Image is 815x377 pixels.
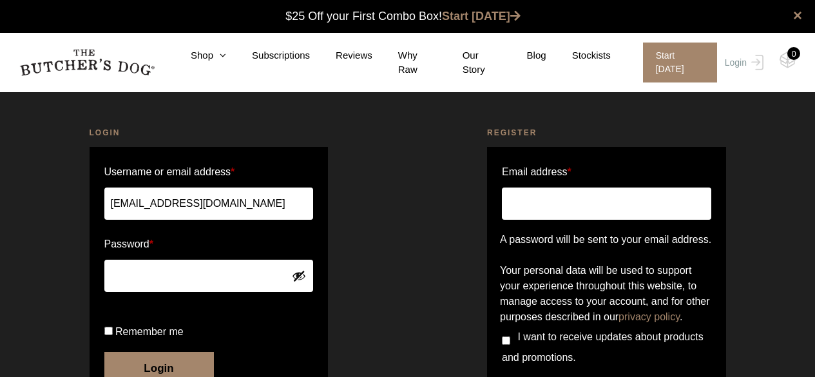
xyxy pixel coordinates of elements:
[372,48,437,77] a: Why Raw
[442,10,521,23] a: Start [DATE]
[310,48,372,63] a: Reviews
[487,126,726,139] h2: Register
[500,232,713,247] p: A password will be sent to your email address.
[502,331,704,363] span: I want to receive updates about products and promotions.
[546,48,611,63] a: Stockists
[104,162,314,182] label: Username or email address
[793,8,802,23] a: close
[165,48,226,63] a: Shop
[722,43,763,82] a: Login
[502,162,571,182] label: Email address
[780,52,796,68] img: TBD_Cart-Empty.png
[501,48,546,63] a: Blog
[226,48,310,63] a: Subscriptions
[115,326,184,337] span: Remember me
[292,269,306,283] button: Show password
[104,234,314,255] label: Password
[643,43,717,82] span: Start [DATE]
[787,47,800,60] div: 0
[630,43,722,82] a: Start [DATE]
[618,311,680,322] a: privacy policy
[437,48,501,77] a: Our Story
[502,336,510,345] input: I want to receive updates about products and promotions.
[104,327,113,335] input: Remember me
[500,263,713,325] p: Your personal data will be used to support your experience throughout this website, to manage acc...
[90,126,329,139] h2: Login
